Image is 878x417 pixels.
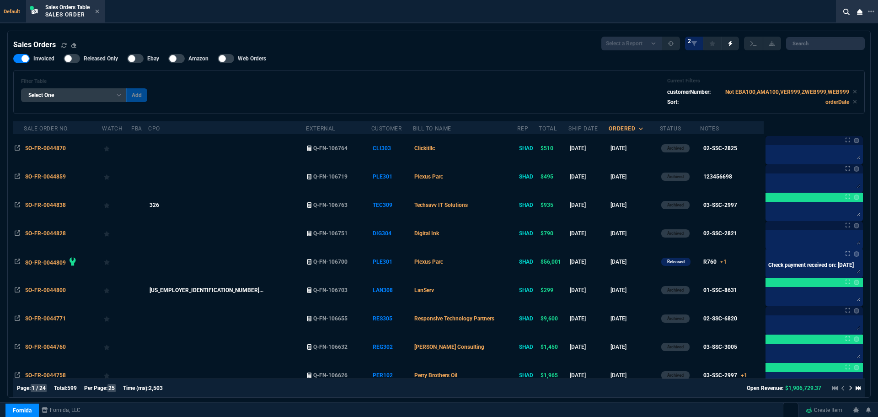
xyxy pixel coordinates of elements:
[667,145,684,152] p: Archived
[104,255,130,268] div: Add to Watchlist
[568,125,598,132] div: Ship Date
[802,403,846,417] a: Create Item
[667,201,684,209] p: Archived
[148,125,160,132] div: CPO
[786,37,865,50] input: Search
[667,98,679,106] p: Sort:
[17,385,31,391] span: Page:
[104,199,130,211] div: Add to Watchlist
[667,173,684,180] p: Archived
[703,343,737,351] div: 03-SSC-3005
[703,314,737,323] div: 02-SSC-6820
[517,361,539,390] td: SHAD
[853,6,866,17] nx-icon: Close Workbench
[609,219,659,248] td: [DATE]
[150,201,305,209] nx-fornida-value: 326
[785,385,821,391] span: $1,906,729.37
[517,125,528,132] div: Rep
[371,125,402,132] div: Customer
[568,304,609,333] td: [DATE]
[67,385,77,391] span: 599
[667,372,684,379] p: Archived
[45,11,90,18] p: Sales Order
[371,248,413,276] td: PLE301
[371,162,413,191] td: PLE301
[414,372,457,379] span: Perry Brothers Oil
[667,287,684,294] p: Archived
[25,202,66,208] span: SO-FR-0044838
[568,162,609,191] td: [DATE]
[568,361,609,390] td: [DATE]
[539,361,568,390] td: $1,965
[15,287,20,293] nx-icon: Open In Opposite Panel
[414,344,484,350] span: [PERSON_NAME] Consulting
[104,369,130,382] div: Add to Watchlist
[104,227,130,240] div: Add to Watchlist
[725,89,849,95] code: Not EBA100,AMA100,VER999,ZWEB999,WEB999
[539,125,557,132] div: Total
[414,173,443,180] span: Plexus Parc
[4,9,24,15] span: Default
[25,145,66,152] span: SO-FR-0044870
[609,125,635,132] div: ordered
[313,145,348,152] span: Q-FN-106764
[539,333,568,361] td: $1,450
[667,315,684,322] p: Archived
[15,145,20,152] nx-icon: Open In Opposite Panel
[15,230,20,237] nx-icon: Open In Opposite Panel
[414,287,434,293] span: LanServ
[741,372,747,379] span: +1
[45,4,90,11] span: Sales Orders Table
[609,191,659,219] td: [DATE]
[747,385,783,391] span: Open Revenue:
[414,145,435,152] span: Clickitllc
[568,134,609,162] td: [DATE]
[149,385,163,391] span: 2,503
[414,202,468,208] span: Techsavv IT Solutions
[104,142,130,155] div: Add to Watchlist
[667,78,857,84] h6: Current Filters
[539,219,568,248] td: $790
[25,260,66,266] span: SO-FR-0044809
[104,312,130,325] div: Add to Watchlist
[371,361,413,390] td: PER102
[568,276,609,304] td: [DATE]
[371,276,413,304] td: LAN308
[517,248,539,276] td: SHAD
[84,55,118,62] span: Released Only
[33,55,54,62] span: Invoiced
[517,219,539,248] td: SHAD
[371,304,413,333] td: RES305
[568,248,609,276] td: [DATE]
[31,384,47,392] span: 1 / 24
[568,191,609,219] td: [DATE]
[25,287,66,293] span: SO-FR-0044800
[700,125,719,132] div: Notes
[24,125,69,132] div: Sale Order No.
[539,304,568,333] td: $9,600
[840,6,853,17] nx-icon: Search
[609,248,659,276] td: [DATE]
[539,191,568,219] td: $935
[371,191,413,219] td: TEC309
[131,125,142,132] div: FBA
[104,284,130,297] div: Add to Watchlist
[539,162,568,191] td: $495
[568,219,609,248] td: [DATE]
[150,287,263,293] span: [US_EMPLOYER_IDENTIFICATION_NUMBER]...
[313,173,348,180] span: Q-FN-106719
[107,384,116,392] span: 25
[39,406,83,414] a: msbcCompanyName
[313,315,348,322] span: Q-FN-106655
[609,304,659,333] td: [DATE]
[517,333,539,361] td: SHAD
[667,258,685,265] p: Released
[25,372,66,379] span: SO-FR-0044758
[306,125,335,132] div: External
[703,144,737,152] div: 02-SSC-2825
[25,315,66,322] span: SO-FR-0044771
[84,385,107,391] span: Per Page:
[825,99,849,105] code: orderDate
[147,55,159,62] span: Ebay
[21,78,147,85] h6: Filter Table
